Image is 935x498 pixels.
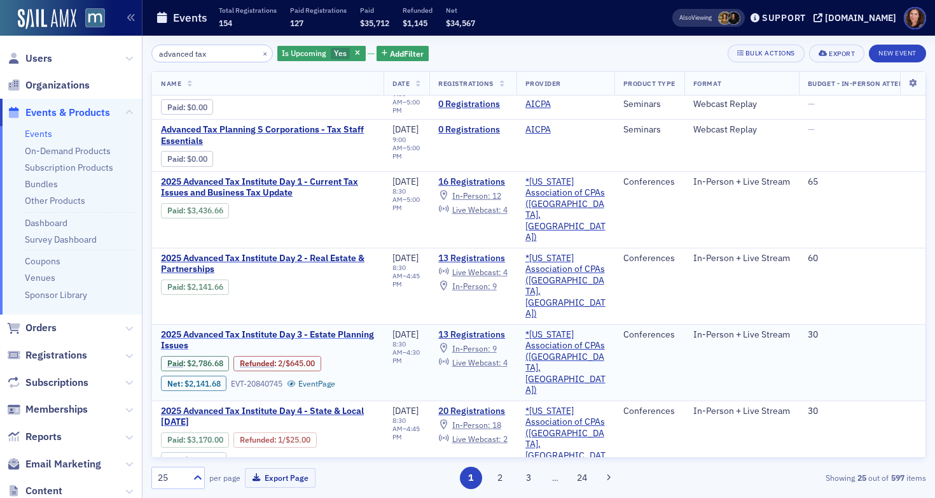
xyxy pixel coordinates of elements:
a: 0 Registrations [438,124,507,136]
p: Refunded [403,6,433,15]
span: 9 [492,343,497,353]
a: Paid [167,103,183,112]
a: 2025 Advanced Tax Institute Day 3 - Estate Planning Issues [161,329,375,352]
a: Venues [25,272,55,283]
span: 9 [492,281,497,291]
button: × [260,47,271,59]
button: Export [809,45,864,62]
span: Net : [167,379,184,388]
div: Conferences [623,176,675,188]
span: Orders [25,321,57,335]
span: Live Webcast : [452,434,501,444]
a: In-Person: 12 [438,190,501,201]
div: Also [679,13,691,22]
span: In-Person : [452,343,490,353]
div: – [392,340,420,365]
strong: 25 [855,472,868,483]
span: 2 [503,434,508,444]
div: In-Person + Live Stream [693,329,790,341]
button: Bulk Actions [728,45,805,62]
strong: 597 [889,472,906,483]
span: Live Webcast : [452,204,501,215]
a: On-Demand Products [25,145,111,157]
span: Format [693,79,721,88]
span: 4 [503,204,508,215]
a: In-Person: 9 [438,343,496,353]
span: : [167,359,187,368]
div: – [392,416,420,441]
div: In-Person + Live Stream [693,253,790,264]
span: AICPA [525,99,606,110]
span: Name [161,79,181,88]
div: In-Person + Live Stream [693,406,790,417]
a: Paid [167,359,183,368]
div: – [392,90,420,115]
a: In-Person: 9 [438,281,496,291]
span: Events & Products [25,106,110,120]
span: Product Type [623,79,675,88]
div: – [392,187,420,212]
a: Coupons [25,255,60,267]
time: 5:00 PM [392,195,420,212]
a: SailAMX [18,9,76,29]
span: [DATE] [392,252,419,264]
div: Conferences [623,329,675,341]
span: In-Person : [452,190,490,201]
div: In-Person + Live Stream [693,176,790,188]
a: Subscription Products [25,162,113,173]
button: New Event [869,45,926,62]
a: Memberships [7,402,88,416]
div: 30 [808,406,928,417]
button: Export Page [245,468,315,488]
div: Conferences [623,406,675,417]
a: Users [7,52,52,66]
div: Seminars [623,99,675,110]
a: View Homepage [76,8,105,30]
div: Paid: 14 - $278668 [161,356,229,371]
span: In-Person : [452,420,490,430]
a: Other Products [25,195,85,206]
h1: Events [173,10,207,25]
p: Paid Registrations [290,6,347,15]
a: Organizations [7,78,90,92]
a: 2025 Advanced Tax Institute Day 1 - Current Tax Issues and Business Tax Update [161,176,375,199]
a: Paid [167,206,183,215]
a: Live Webcast: 4 [438,267,507,277]
div: 30 [808,329,928,341]
div: Paid: 19 - $343666 [161,203,229,218]
time: 9:00 AM [392,89,406,106]
a: Sponsor Library [25,289,87,301]
span: $1,145 [403,18,427,28]
time: 5:00 PM [392,97,420,115]
a: Refunded [240,359,274,368]
a: AICPA [525,124,551,136]
span: $35,712 [360,18,389,28]
a: 16 Registrations [438,176,507,188]
span: *Maryland Association of CPAs (Timonium, MD) [525,253,606,320]
span: Registrations [25,348,87,362]
span: 4 [503,267,508,277]
a: Events & Products [7,106,110,120]
div: Refunded: 17 - $317000 [233,432,316,448]
div: – [392,136,420,160]
span: Registrations [438,79,494,88]
span: *Maryland Association of CPAs (Timonium, MD) [525,176,606,243]
a: Content [7,484,62,498]
a: 2025 Advanced Tax Institute Day 4 - State & Local [DATE] [161,406,375,428]
span: [DATE] [392,329,419,340]
a: Registrations [7,348,87,362]
time: 8:30 AM [392,187,406,204]
span: Budget - In-Person Attendance [808,79,928,88]
span: AICPA [525,124,606,136]
a: Subscriptions [7,376,88,390]
span: Provider [525,79,561,88]
span: Is Upcoming [282,48,326,58]
a: Dashboard [25,217,67,229]
button: 1 [460,467,482,489]
div: Webcast Replay [693,124,790,136]
a: Refunded [240,435,274,445]
span: $2,786.68 [187,359,223,368]
span: Memberships [25,402,88,416]
span: $3,170.00 [187,435,223,445]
